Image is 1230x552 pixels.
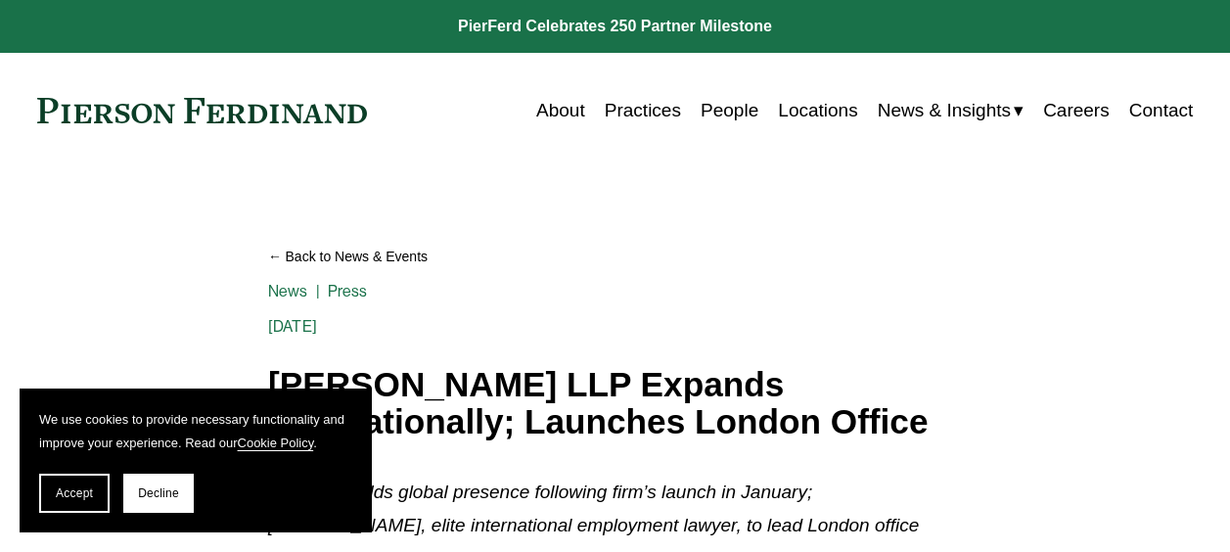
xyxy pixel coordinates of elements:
[268,240,962,273] a: Back to News & Events
[123,474,194,513] button: Decline
[268,282,308,300] a: News
[1129,92,1193,129] a: Contact
[328,282,368,300] a: Press
[878,92,1024,129] a: folder dropdown
[878,94,1011,127] span: News & Insights
[238,436,314,450] a: Cookie Policy
[268,482,919,535] em: PierFerd builds global presence following firm’s launch in January; [PERSON_NAME], elite internat...
[20,389,372,532] section: Cookie banner
[605,92,681,129] a: Practices
[268,317,317,336] span: [DATE]
[268,366,962,441] h1: [PERSON_NAME] LLP Expands Internationally; Launches London Office
[39,408,352,454] p: We use cookies to provide necessary functionality and improve your experience. Read our .
[1043,92,1110,129] a: Careers
[701,92,758,129] a: People
[536,92,585,129] a: About
[138,486,179,500] span: Decline
[39,474,110,513] button: Accept
[56,486,93,500] span: Accept
[778,92,857,129] a: Locations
